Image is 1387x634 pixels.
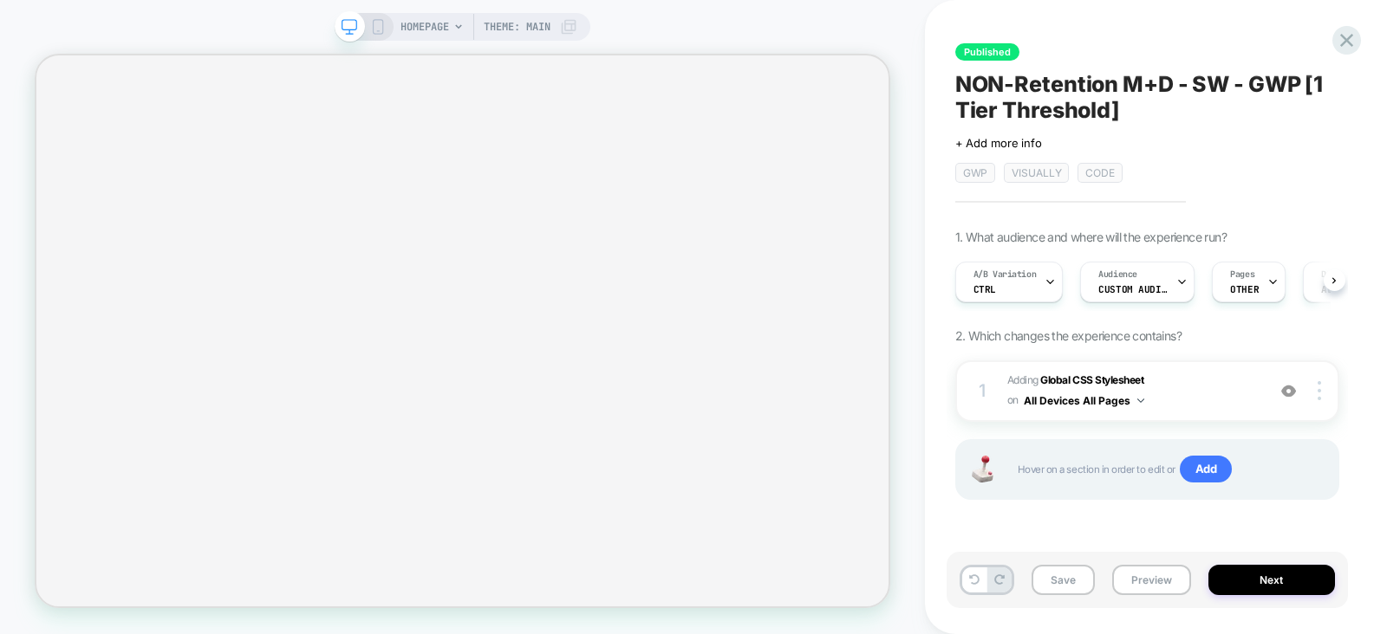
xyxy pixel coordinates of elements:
b: Global CSS Stylesheet [1040,373,1143,386]
span: Adding [1007,371,1257,411]
span: on [1007,391,1019,410]
span: gwp [955,163,996,183]
span: 2. Which changes the experience contains? [955,328,1182,343]
div: 1 [974,375,992,406]
button: Preview [1112,565,1191,595]
button: Next [1208,565,1335,595]
span: Hover on a section in order to edit or [1018,456,1320,483]
img: close [1318,381,1321,400]
span: 1. What audience and where will the experience run? [955,230,1227,244]
span: ALL DEVICES [1321,283,1384,295]
span: A/B Variation [974,268,1037,281]
span: code [1078,163,1123,183]
img: down arrow [1137,398,1144,403]
span: Audience [1098,268,1137,281]
button: All Devices All Pages [1024,390,1144,411]
span: Custom Audience [1098,283,1168,295]
span: Pages [1230,268,1254,281]
span: Add [1180,456,1233,483]
img: Joystick [966,456,1000,482]
button: Save [1032,565,1095,595]
span: Published [955,43,1019,61]
span: HOMEPAGE [400,13,449,41]
span: Devices [1321,268,1355,281]
span: Ctrl [974,283,996,295]
span: visually [1004,163,1069,183]
span: NON-Retention M+D - SW - GWP [1 Tier Threshold] [955,71,1339,123]
img: crossed eye [1281,384,1296,398]
span: OTHER [1230,283,1259,295]
span: Theme: MAIN [484,13,550,41]
span: + Add more info [955,136,1042,150]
